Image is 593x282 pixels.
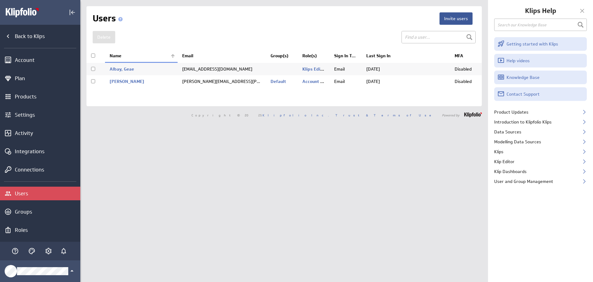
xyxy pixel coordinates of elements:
[488,176,593,186] div: User and Group Management
[58,246,69,256] div: Notifications
[266,50,298,63] th: Group(s)
[439,12,473,25] button: Invite users
[105,75,178,88] td: Stretten, Anthony
[298,75,330,88] td: Account Administrator, Klips Editor, Klips Viewer, PowerMetrics Editor
[450,50,482,63] th: MFA
[93,12,125,25] h1: Users
[271,79,286,84] a: Default
[10,246,20,256] div: Help
[178,75,266,88] td: anthony.stretten@globaloffice.co.uk
[302,66,326,72] a: Klips Editor
[191,114,329,117] span: Copyright © 2025
[93,31,115,43] button: Delete
[15,57,79,63] div: Account
[105,50,178,63] th: Name
[450,63,482,76] td: Disabled
[28,247,36,255] svg: Themes
[105,63,178,76] td: Albay, Geae
[335,113,435,117] a: Trust & Terms of Use
[362,50,450,63] th: Last Sign In
[15,33,79,40] div: Back to Klips
[494,87,587,101] a: Contact Support
[488,107,593,117] div: Product Updates
[302,79,349,84] a: Account Administrator
[178,50,266,63] th: Email
[488,137,593,147] div: Modelling Data Sources
[330,75,361,88] td: Email
[494,19,587,31] input: Search our Knowledge Base
[366,79,380,84] span: Oct 13, 2025 12:47 PM
[43,246,54,256] div: Account and settings
[494,37,587,51] a: Getting started with Klips
[5,7,48,17] img: Klipfolio account logo
[366,66,380,72] span: Oct 13, 2025 2:02 PM
[110,79,144,84] a: [PERSON_NAME]
[15,130,79,137] div: Activity
[488,147,593,157] div: Klips
[494,54,587,67] a: Help videos
[178,63,266,76] td: geaemail+global@gmail.com
[263,113,329,117] a: Klipfolio Inc.
[15,190,79,197] div: Users
[464,112,482,117] img: logo-footer.png
[15,148,79,155] div: Integrations
[502,6,579,15] h1: Klips Help
[450,75,482,88] td: Disabled
[15,93,79,100] div: Products
[15,111,79,118] div: Settings
[488,157,593,167] div: Klip Editor
[15,227,79,233] div: Roles
[488,127,593,137] div: Data Sources
[298,50,330,63] th: Role(s)
[15,75,79,82] div: Plan
[488,117,593,127] div: Introduction to Klipfolio Klips
[402,31,476,43] input: Find a user...
[27,246,37,256] div: Themes
[442,114,460,117] span: Powered by
[110,66,134,72] a: Albay, Geae
[266,75,298,88] td: Default
[330,63,361,76] td: Email
[67,7,78,18] div: Collapse
[45,247,52,255] svg: Account and settings
[330,50,361,63] th: Sign In Type
[15,208,79,215] div: Groups
[488,167,593,176] div: Klip Dashboards
[15,166,79,173] div: Connections
[494,71,587,84] a: Knowledge Base
[298,63,330,76] td: Klips Editor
